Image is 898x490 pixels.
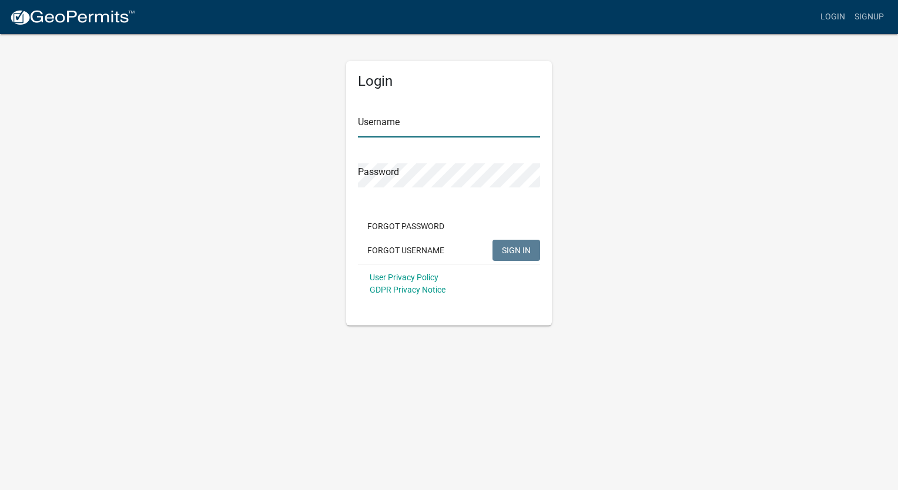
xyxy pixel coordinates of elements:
[370,273,438,282] a: User Privacy Policy
[358,73,540,90] h5: Login
[850,6,889,28] a: Signup
[502,245,531,254] span: SIGN IN
[492,240,540,261] button: SIGN IN
[358,240,454,261] button: Forgot Username
[370,285,445,294] a: GDPR Privacy Notice
[816,6,850,28] a: Login
[358,216,454,237] button: Forgot Password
